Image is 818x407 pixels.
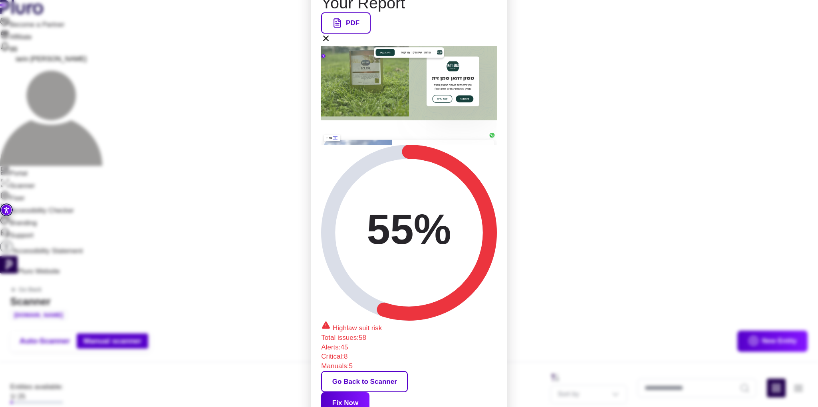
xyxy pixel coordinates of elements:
[321,352,496,361] li: Critical :
[321,321,496,333] div: High law suit risk
[349,362,352,370] span: 5
[321,361,496,371] li: Manuals :
[321,46,496,145] img: Website screenshot
[367,206,451,253] text: 55%
[341,343,348,351] span: 45
[359,334,366,341] span: 58
[321,12,370,34] button: PDF
[321,371,408,392] button: Go Back to Scanner
[321,343,496,352] li: Alerts :
[344,353,347,360] span: 8
[321,333,496,343] li: Total issues :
